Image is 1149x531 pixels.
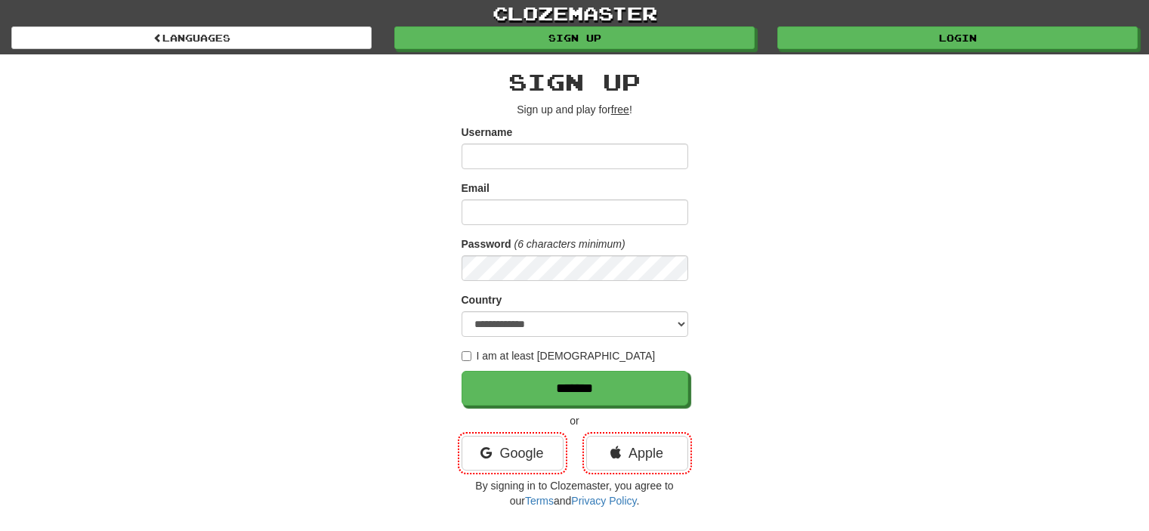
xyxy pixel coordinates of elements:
[462,236,511,252] label: Password
[462,413,688,428] p: or
[525,495,554,507] a: Terms
[462,69,688,94] h2: Sign up
[571,495,636,507] a: Privacy Policy
[462,348,656,363] label: I am at least [DEMOGRAPHIC_DATA]
[462,478,688,508] p: By signing in to Clozemaster, you agree to our and .
[777,26,1138,49] a: Login
[586,436,688,471] a: Apple
[514,238,625,250] em: (6 characters minimum)
[394,26,755,49] a: Sign up
[462,292,502,307] label: Country
[11,26,372,49] a: Languages
[462,102,688,117] p: Sign up and play for !
[462,436,564,471] a: Google
[462,351,471,361] input: I am at least [DEMOGRAPHIC_DATA]
[611,103,629,116] u: free
[462,125,513,140] label: Username
[462,181,490,196] label: Email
